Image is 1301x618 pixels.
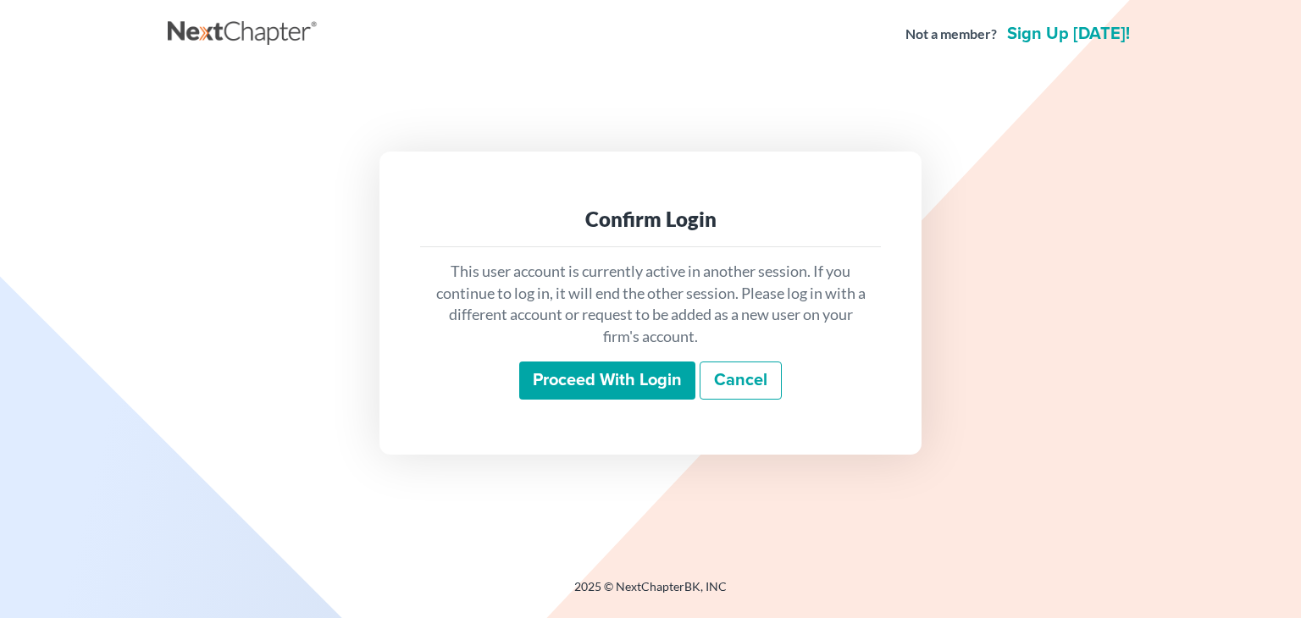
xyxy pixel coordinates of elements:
strong: Not a member? [905,25,997,44]
a: Sign up [DATE]! [1004,25,1133,42]
div: 2025 © NextChapterBK, INC [168,578,1133,609]
p: This user account is currently active in another session. If you continue to log in, it will end ... [434,261,867,348]
input: Proceed with login [519,361,695,400]
a: Cancel [700,361,782,400]
div: Confirm Login [434,206,867,233]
